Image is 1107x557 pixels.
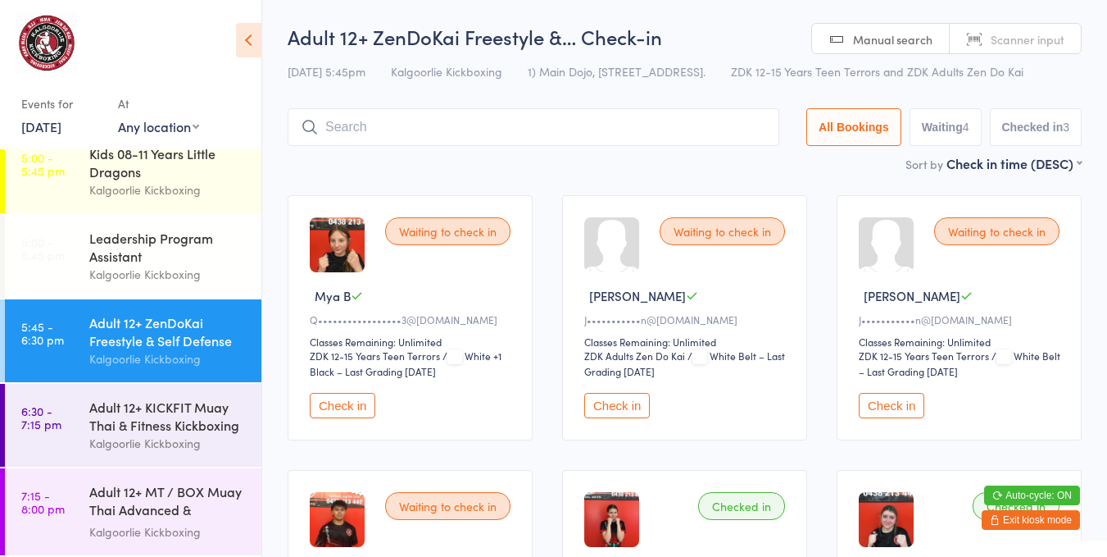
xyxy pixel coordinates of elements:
div: J•••••••••••n@[DOMAIN_NAME] [859,313,1064,326]
div: Kalgoorlie Kickboxing [89,265,247,284]
div: Checked in [698,492,785,520]
button: Checked in3 [990,108,1082,146]
time: 5:00 - 5:45 pm [21,151,65,177]
span: Scanner input [991,31,1064,48]
img: image1755080959.png [859,492,914,547]
button: Exit kiosk mode [982,510,1080,530]
img: image1756527941.png [584,492,639,547]
span: [PERSON_NAME] [864,287,960,304]
div: Any location [118,117,199,135]
span: [DATE] 5:45pm [288,63,365,80]
div: Adult 12+ MT / BOX Muay Thai Advanced & SPARRING [89,482,247,523]
button: Waiting4 [910,108,982,146]
input: Search [288,108,779,146]
div: Kalgoorlie Kickboxing [89,523,247,541]
button: Check in [310,393,375,418]
a: [DATE] [21,117,61,135]
div: Kids 08-11 Years Little Dragons [89,144,247,180]
div: Q•••••••••••••••••3@[DOMAIN_NAME] [310,313,515,326]
div: Waiting to check in [660,217,785,245]
div: ZDK 12-15 Years Teen Terrors [310,349,440,363]
div: Adult 12+ KICKFIT Muay Thai & Fitness Kickboxing [89,398,247,434]
div: ZDK Adults Zen Do Kai [584,349,685,363]
button: All Bookings [806,108,901,146]
time: 6:30 - 7:15 pm [21,404,61,431]
time: 5:00 - 5:45 pm [21,235,65,262]
div: Adult 12+ ZenDoKai Freestyle & Self Defense [89,313,247,349]
label: Sort by [905,156,943,172]
div: Waiting to check in [934,217,1059,245]
button: Check in [584,393,650,418]
button: Check in [859,393,924,418]
img: Kalgoorlie Kickboxing [16,12,77,74]
a: 5:00 -5:45 pmKids 08-11 Years Little DragonsKalgoorlie Kickboxing [5,130,261,213]
img: image1756462739.png [310,217,365,272]
div: Waiting to check in [385,492,510,520]
a: 5:00 -5:45 pmLeadership Program AssistantKalgoorlie Kickboxing [5,215,261,298]
div: At [118,90,199,117]
span: Manual search [853,31,932,48]
span: Kalgoorlie Kickboxing [391,63,502,80]
div: Checked in [973,492,1059,520]
div: Classes Remaining: Unlimited [859,335,1064,349]
span: [PERSON_NAME] [589,287,686,304]
div: Kalgoorlie Kickboxing [89,349,247,368]
a: 5:45 -6:30 pmAdult 12+ ZenDoKai Freestyle & Self DefenseKalgoorlie Kickboxing [5,299,261,382]
time: 5:45 - 6:30 pm [21,320,64,346]
a: 7:15 -8:00 pmAdult 12+ MT / BOX Muay Thai Advanced & SPARRINGKalgoorlie Kickboxing [5,468,261,555]
a: 6:30 -7:15 pmAdult 12+ KICKFIT Muay Thai & Fitness KickboxingKalgoorlie Kickboxing [5,384,261,467]
div: Waiting to check in [385,217,510,245]
div: Kalgoorlie Kickboxing [89,434,247,453]
img: image1737369348.png [310,492,365,547]
time: 7:15 - 8:00 pm [21,489,65,515]
div: Classes Remaining: Unlimited [310,335,515,349]
div: ZDK 12-15 Years Teen Terrors [859,349,989,363]
div: Events for [21,90,102,117]
h2: Adult 12+ ZenDoKai Freestyle &… Check-in [288,23,1082,50]
button: Auto-cycle: ON [984,486,1080,505]
div: J•••••••••••n@[DOMAIN_NAME] [584,313,790,326]
div: Kalgoorlie Kickboxing [89,180,247,199]
span: ZDK 12-15 Years Teen Terrors and ZDK Adults Zen Do Kai [731,63,1023,80]
div: 4 [963,121,969,134]
div: Classes Remaining: Unlimited [584,335,790,349]
span: 1) Main Dojo, [STREET_ADDRESS]. [528,63,705,80]
div: Check in time (DESC) [946,154,1082,172]
div: Leadership Program Assistant [89,229,247,265]
div: 3 [1063,121,1069,134]
span: Mya B [315,287,351,304]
